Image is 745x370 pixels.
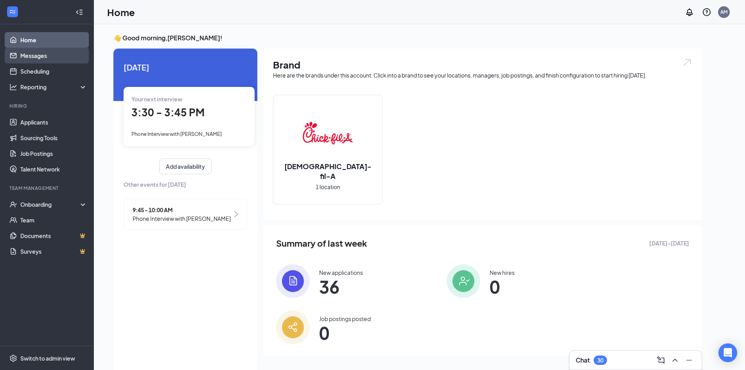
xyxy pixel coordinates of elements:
[9,354,17,362] svg: Settings
[20,146,87,161] a: Job Postings
[9,185,86,191] div: Team Management
[20,114,87,130] a: Applicants
[319,315,371,323] div: Job postings posted
[276,310,310,344] img: icon
[20,161,87,177] a: Talent Network
[276,236,367,250] span: Summary of last week
[9,83,17,91] svg: Analysis
[319,280,363,294] span: 36
[490,269,515,276] div: New hires
[720,9,727,15] div: AM
[316,182,340,191] span: 1 location
[131,131,222,137] span: Phone Interview with [PERSON_NAME]
[597,357,603,364] div: 30
[669,354,681,366] button: ChevronUp
[683,354,695,366] button: Minimize
[20,228,87,244] a: DocumentsCrown
[20,130,87,146] a: Sourcing Tools
[656,356,666,365] svg: ComposeMessage
[133,206,231,214] span: 9:45 - 10:00 AM
[490,280,515,294] span: 0
[273,71,692,79] div: Here are the brands under this account. Click into a brand to see your locations, managers, job p...
[124,180,247,189] span: Other events for [DATE]
[20,63,87,79] a: Scheduling
[718,343,737,362] div: Open Intercom Messenger
[9,200,17,208] svg: UserCheck
[655,354,667,366] button: ComposeMessage
[9,103,86,109] div: Hiring
[682,58,692,67] img: open.6027fd2a22e1237b5b06.svg
[9,8,16,16] svg: WorkstreamLogo
[685,7,694,17] svg: Notifications
[447,264,480,298] img: icon
[131,106,205,119] span: 3:30 - 3:45 PM
[20,354,75,362] div: Switch to admin view
[576,356,590,365] h3: Chat
[75,8,83,16] svg: Collapse
[20,200,81,208] div: Onboarding
[273,58,692,71] h1: Brand
[20,48,87,63] a: Messages
[133,214,231,223] span: Phone Interview with [PERSON_NAME]
[684,356,694,365] svg: Minimize
[649,239,689,247] span: [DATE] - [DATE]
[20,32,87,48] a: Home
[702,7,711,17] svg: QuestionInfo
[319,269,363,276] div: New applications
[159,159,212,174] button: Add availability
[20,244,87,259] a: SurveysCrown
[319,326,371,340] span: 0
[124,61,247,73] span: [DATE]
[20,83,88,91] div: Reporting
[107,5,135,19] h1: Home
[131,96,182,103] span: Your next interview
[303,108,353,158] img: Chick-fil-A
[113,34,702,42] h3: 👋 Good morning, [PERSON_NAME] !
[276,264,310,298] img: icon
[670,356,680,365] svg: ChevronUp
[273,161,382,181] h2: [DEMOGRAPHIC_DATA]-fil-A
[20,212,87,228] a: Team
